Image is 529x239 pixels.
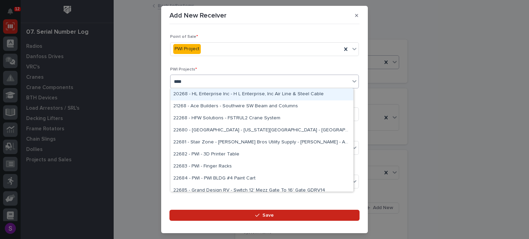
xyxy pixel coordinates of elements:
span: Save [262,212,274,218]
div: 22684 - PWI - PWI BLDG #4 Paint Cart [170,173,353,185]
div: 22268 - HFW Solutions - FSTRUL2 Crane System [170,112,353,124]
button: Save [169,210,360,221]
div: 22681 - Stair Zone - Boehmer Bros Utility Supply - Boehmer - Access Stair [170,137,353,149]
div: 22683 - PWI - Finger Racks [170,161,353,173]
p: Add New Receiver [169,11,227,20]
span: PWI Projects [170,67,197,72]
div: 21268 - Ace Builders - Southwire SW Beam and Columns [170,100,353,112]
div: PWI Project [173,44,201,54]
div: 22680 - Stair Zone - West Virginia University - WVU - Custom Stair [170,124,353,137]
div: 20268 - HL Enterprise Inc - H L Enterprise, Inc Air Line & Steel Cable [170,88,353,100]
div: 22685 - Grand Design RV - Switch 12' Mezz Gate To 16' Gate GDRV14 [170,185,353,197]
span: Point of Sale [170,35,198,39]
div: 22682 - PWI - 3D Printer Table [170,149,353,161]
